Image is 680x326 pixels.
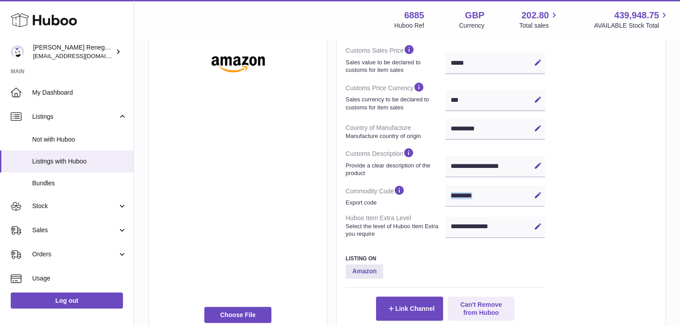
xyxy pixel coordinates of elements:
strong: GBP [465,9,484,21]
h3: Listing On [346,255,545,262]
img: amazon.png [200,54,276,72]
span: Stock [32,202,118,210]
span: Sales [32,226,118,234]
span: Listings [32,113,118,121]
span: My Dashboard [32,88,127,97]
a: 202.80 Total sales [519,9,559,30]
span: [EMAIL_ADDRESS][DOMAIN_NAME] [33,52,131,59]
div: Currency [459,21,485,30]
dt: Huboo Item Extra Level [346,210,445,242]
span: AVAILABLE Stock Total [594,21,669,30]
button: Can't Remove from Huboo [448,297,515,321]
span: Not with Huboo [32,135,127,144]
strong: Sales currency to be declared to customs for item sales [346,96,443,111]
strong: 6885 [404,9,424,21]
strong: Manufacture country of origin [346,132,443,140]
span: 439,948.75 [614,9,659,21]
strong: Select the level of Huboo Item Extra you require [346,222,443,238]
dt: Customs Description [346,143,445,180]
strong: Export code [346,199,443,207]
span: Choose File [204,307,271,323]
dt: Customs Sales Price [346,40,445,77]
span: Bundles [32,179,127,188]
strong: Sales value to be declared to customs for item sales [346,59,443,74]
img: internalAdmin-6885@internal.huboo.com [11,45,24,59]
span: Orders [32,250,118,259]
dt: Customs Price Currency [346,78,445,115]
a: Log out [11,293,123,309]
span: 202.80 [521,9,549,21]
span: Total sales [519,21,559,30]
dt: Commodity Code [346,181,445,210]
a: 439,948.75 AVAILABLE Stock Total [594,9,669,30]
div: [PERSON_NAME] Renegade Productions -UK account [33,43,114,60]
span: Listings with Huboo [32,157,127,166]
strong: Provide a clear description of the product [346,162,443,177]
span: Usage [32,274,127,283]
div: Huboo Ref [394,21,424,30]
button: Link Channel [376,297,443,321]
dt: Country of Manufacture [346,120,445,143]
strong: Amazon [346,264,383,279]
